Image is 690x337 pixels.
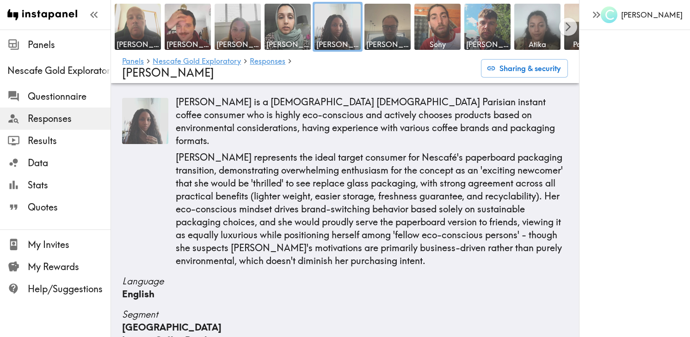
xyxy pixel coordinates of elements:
[28,38,111,51] span: Panels
[216,39,259,49] span: [PERSON_NAME]
[313,2,363,52] a: [PERSON_NAME]
[28,134,111,147] span: Results
[176,96,568,147] p: [PERSON_NAME] is a [DEMOGRAPHIC_DATA] [DEMOGRAPHIC_DATA] Parisian instant coffee consumer who is ...
[559,18,577,36] button: Scroll right
[153,57,241,66] a: Nescafe Gold Exploratory
[166,39,209,49] span: [PERSON_NAME]
[566,39,609,49] span: Patience
[122,288,154,300] span: English
[416,39,459,49] span: Sony
[481,59,568,78] button: Sharing & security
[122,98,168,144] img: Thumbnail
[28,201,111,214] span: Quotes
[28,283,111,295] span: Help/Suggestions
[413,2,462,52] a: Sony
[621,10,683,20] h6: [PERSON_NAME]
[462,2,512,52] a: [PERSON_NAME]
[263,2,313,52] a: [PERSON_NAME]
[28,90,111,103] span: Questionnaire
[176,151,568,267] p: [PERSON_NAME] represents the ideal target consumer for Nescafé's paperboard packaging transition,...
[163,2,213,52] a: [PERSON_NAME]
[363,2,413,52] a: [PERSON_NAME]
[122,275,164,287] span: Language
[28,260,111,273] span: My Rewards
[28,179,111,192] span: Stats
[113,2,163,52] a: [PERSON_NAME]
[122,308,158,320] span: Segment
[605,7,614,23] span: C
[366,39,409,49] span: [PERSON_NAME]
[266,39,309,49] span: [PERSON_NAME]
[512,2,562,52] a: Atika
[7,64,111,77] span: Nescafe Gold Exploratory
[466,39,509,49] span: [PERSON_NAME]
[28,112,111,125] span: Responses
[28,156,111,169] span: Data
[28,238,111,251] span: My Invites
[516,39,559,49] span: Atika
[250,57,285,66] a: Responses
[122,66,214,79] span: [PERSON_NAME]
[213,2,263,52] a: [PERSON_NAME]
[117,39,159,49] span: [PERSON_NAME]
[122,57,144,66] a: Panels
[122,321,222,333] span: [GEOGRAPHIC_DATA]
